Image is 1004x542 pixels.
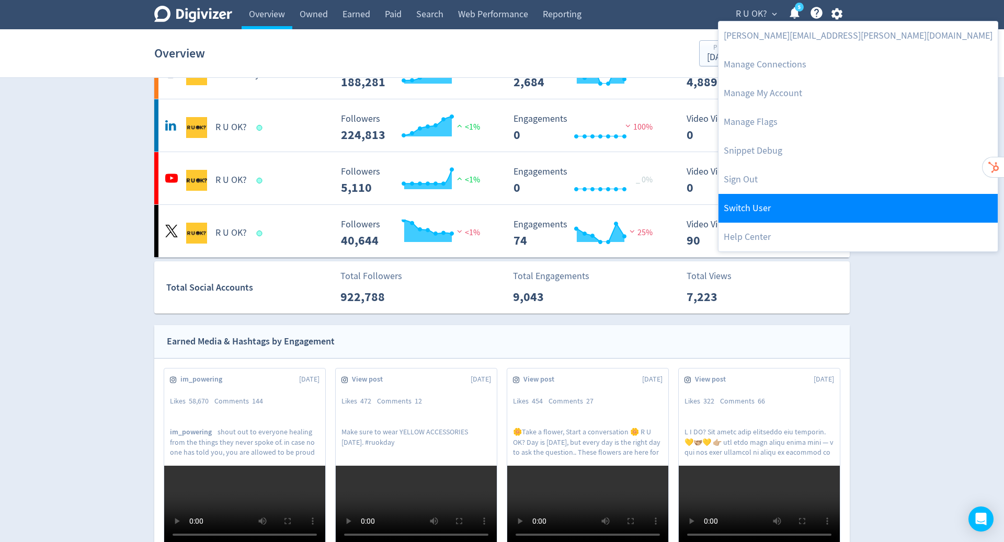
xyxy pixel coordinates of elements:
a: Switch User [718,194,998,223]
a: Manage Connections [718,50,998,79]
a: Help Center [718,223,998,251]
div: Open Intercom Messenger [968,506,994,532]
a: Manage Flags [718,108,998,136]
a: Snippet Debug [718,136,998,165]
a: Manage My Account [718,79,998,108]
a: [PERSON_NAME][EMAIL_ADDRESS][PERSON_NAME][DOMAIN_NAME] [718,21,998,50]
a: Log out [718,165,998,194]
